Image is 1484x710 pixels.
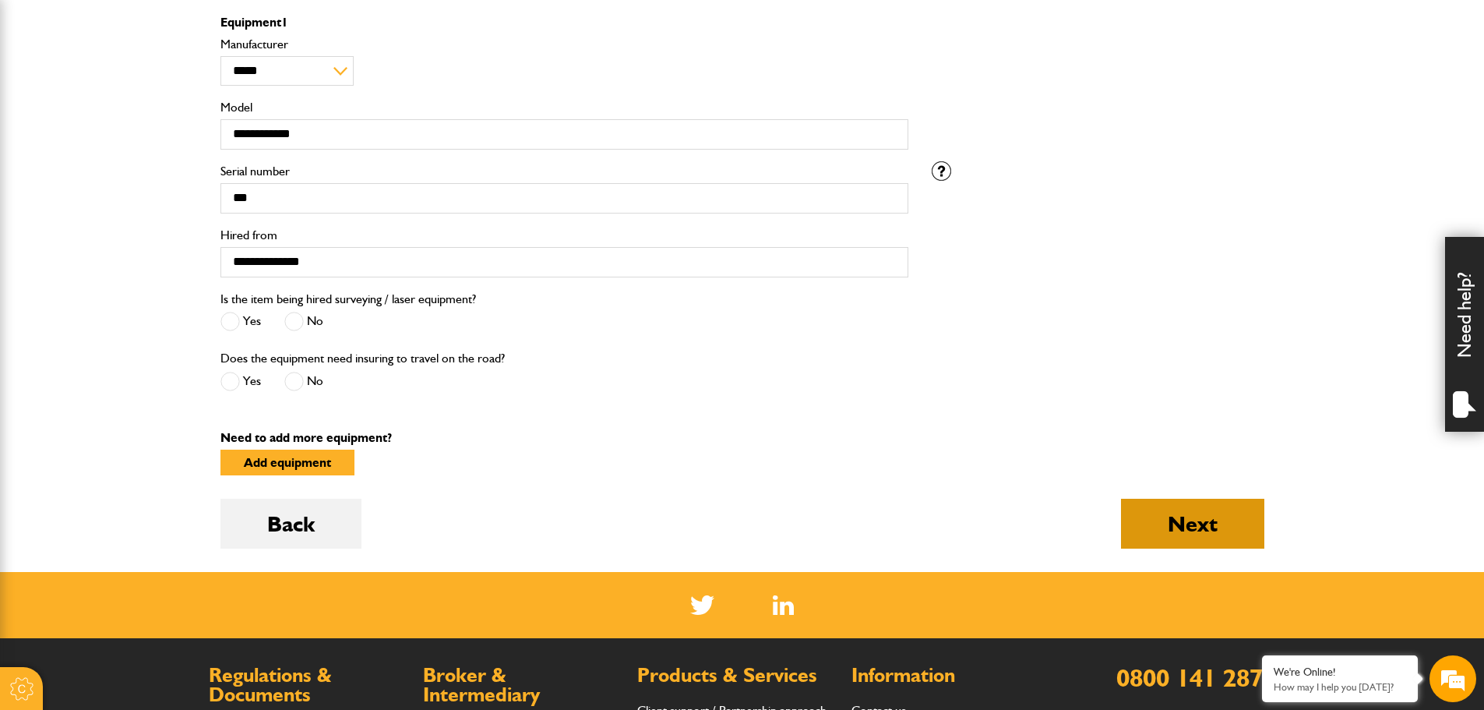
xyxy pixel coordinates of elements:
input: Enter your email address [20,190,284,224]
h2: Information [851,666,1050,686]
p: Equipment [220,16,908,29]
a: 0800 141 2877 [1116,662,1276,693]
span: 1 [281,15,288,30]
label: Does the equipment need insuring to travel on the road? [220,352,505,365]
div: Need help? [1445,237,1484,432]
h2: Regulations & Documents [209,666,407,705]
button: Add equipment [220,450,354,475]
label: Yes [220,312,261,331]
h2: Products & Services [637,666,836,686]
label: No [284,312,323,331]
img: Linked In [773,595,794,615]
label: Model [220,101,908,114]
label: Is the item being hired surveying / laser equipment? [220,293,476,306]
label: Serial number [220,165,908,178]
label: Manufacturer [220,38,908,51]
label: Yes [220,372,261,391]
textarea: Type your message and hit 'Enter' [20,282,284,467]
p: Need to add more equipment? [220,432,1264,444]
button: Next [1121,499,1264,549]
div: Chat with us now [81,87,262,108]
img: d_20077148190_company_1631870298795_20077148190 [26,87,65,108]
em: Start Chat [212,480,283,501]
button: Back [220,499,361,549]
p: How may I help you today? [1274,681,1406,693]
input: Enter your phone number [20,236,284,270]
div: We're Online! [1274,666,1406,679]
h2: Broker & Intermediary [423,666,622,705]
div: Minimize live chat window [256,8,293,45]
input: Enter your last name [20,144,284,178]
img: Twitter [690,595,714,615]
label: No [284,372,323,391]
a: LinkedIn [773,595,794,615]
label: Hired from [220,229,908,242]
